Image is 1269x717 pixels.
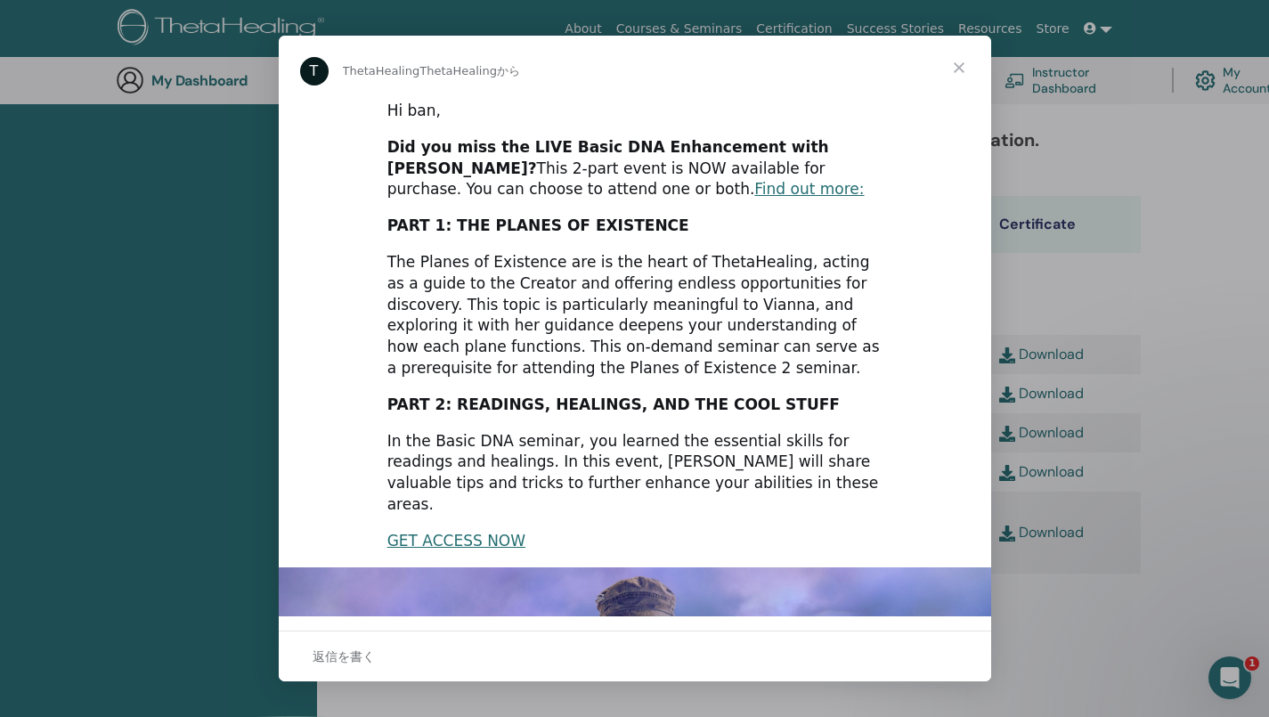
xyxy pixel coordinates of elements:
[927,36,991,100] span: クローズ
[238,553,356,624] button: ヘルプ
[279,631,991,681] div: 会話を開いて返信する
[147,598,209,610] span: メッセージ
[20,260,56,296] div: Profile image for ThetaHealing
[300,57,329,86] div: Profile image for ThetaHealing
[63,212,146,231] div: ThetaHealing
[63,146,146,165] div: ThetaHealing
[387,138,829,177] b: Did you miss the LIVE Basic DNA Enhancement with [PERSON_NAME]?
[278,598,315,610] span: ヘルプ
[313,7,345,39] div: クローズ
[118,553,237,624] button: メッセージ
[136,8,224,38] h1: メッセージ
[387,252,883,379] div: The Planes of Existence are is the heart of ThetaHealing, acting as a guide to the Creator and of...
[63,80,146,99] div: ThetaHealing
[419,64,520,77] span: ThetaHealingから
[387,101,883,122] div: Hi ban,
[20,62,56,98] div: Profile image for ThetaHealing
[754,180,864,198] a: Find out more:
[150,80,198,99] div: • 21分前
[20,128,56,164] div: Profile image for ThetaHealing
[63,278,146,297] div: ThetaHealing
[20,194,56,230] div: Profile image for ThetaHealing
[150,278,218,297] div: • 114週間前
[150,146,198,165] div: • 21分前
[387,216,689,234] b: PART 1: THE PLANES OF EXISTENCE
[150,212,218,231] div: • 107週間前
[125,499,232,534] button: 質問する
[387,532,525,550] a: GET ACCESS NOW
[387,137,883,200] div: This 2-part event is NOW available for purchase. You can choose to attend one or both.
[387,431,883,516] div: In the Basic DNA seminar, you learned the essential skills for readings and healings. In this eve...
[387,395,840,413] b: PART 2: READINGS, HEALINGS, AND THE COOL STUFF
[41,598,78,610] span: ホーム
[343,64,420,77] span: ThetaHealing
[313,645,375,668] span: 返信を書く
